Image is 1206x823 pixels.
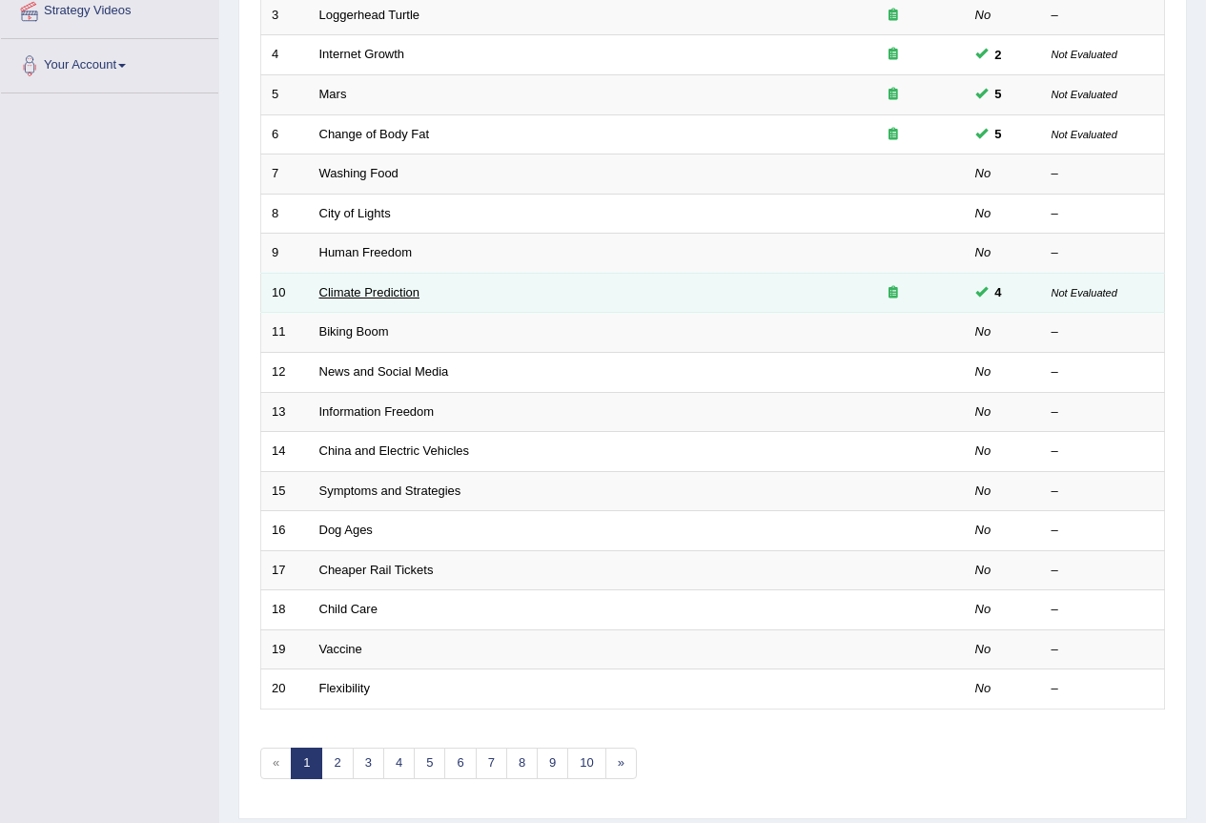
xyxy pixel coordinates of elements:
[414,748,445,779] a: 5
[975,245,991,259] em: No
[321,748,353,779] a: 2
[1052,442,1155,461] div: –
[261,669,309,710] td: 20
[1052,49,1117,60] small: Not Evaluated
[319,245,413,259] a: Human Freedom
[476,748,507,779] a: 7
[567,748,605,779] a: 10
[1052,7,1155,25] div: –
[319,324,389,339] a: Biking Boom
[260,748,292,779] span: «
[261,154,309,195] td: 7
[975,404,991,419] em: No
[261,313,309,353] td: 11
[975,8,991,22] em: No
[975,563,991,577] em: No
[319,681,370,695] a: Flexibility
[261,550,309,590] td: 17
[261,511,309,551] td: 16
[605,748,637,779] a: »
[319,364,449,379] a: News and Social Media
[319,206,391,220] a: City of Lights
[319,602,378,616] a: Child Care
[261,35,309,75] td: 4
[319,563,434,577] a: Cheaper Rail Tickets
[1052,205,1155,223] div: –
[1052,562,1155,580] div: –
[383,748,415,779] a: 4
[975,523,991,537] em: No
[261,392,309,432] td: 13
[1052,641,1155,659] div: –
[291,748,322,779] a: 1
[319,404,435,419] a: Information Freedom
[506,748,538,779] a: 8
[319,443,470,458] a: China and Electric Vehicles
[1052,244,1155,262] div: –
[1052,403,1155,422] div: –
[444,748,476,779] a: 6
[832,284,954,302] div: Exam occurring question
[988,124,1010,144] span: You can still take this question
[975,206,991,220] em: No
[319,127,430,141] a: Change of Body Fat
[261,629,309,669] td: 19
[353,748,384,779] a: 3
[1,39,218,87] a: Your Account
[988,45,1010,65] span: You can still take this question
[319,642,362,656] a: Vaccine
[1052,601,1155,619] div: –
[261,234,309,274] td: 9
[832,126,954,144] div: Exam occurring question
[1052,680,1155,698] div: –
[319,47,405,61] a: Internet Growth
[975,642,991,656] em: No
[319,8,420,22] a: Loggerhead Turtle
[1052,483,1155,501] div: –
[261,471,309,511] td: 15
[261,75,309,115] td: 5
[975,602,991,616] em: No
[988,282,1010,302] span: You can still take this question
[261,194,309,234] td: 8
[832,46,954,64] div: Exam occurring question
[319,87,347,101] a: Mars
[975,364,991,379] em: No
[975,484,991,498] em: No
[261,432,309,472] td: 14
[832,7,954,25] div: Exam occurring question
[988,84,1010,104] span: You can still take this question
[975,681,991,695] em: No
[537,748,568,779] a: 9
[319,285,420,299] a: Climate Prediction
[261,114,309,154] td: 6
[975,324,991,339] em: No
[319,484,461,498] a: Symptoms and Strategies
[975,166,991,180] em: No
[975,443,991,458] em: No
[1052,363,1155,381] div: –
[832,86,954,104] div: Exam occurring question
[1052,89,1117,100] small: Not Evaluated
[1052,287,1117,298] small: Not Evaluated
[1052,522,1155,540] div: –
[261,273,309,313] td: 10
[1052,165,1155,183] div: –
[319,166,399,180] a: Washing Food
[261,352,309,392] td: 12
[261,590,309,630] td: 18
[1052,323,1155,341] div: –
[319,523,373,537] a: Dog Ages
[1052,129,1117,140] small: Not Evaluated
